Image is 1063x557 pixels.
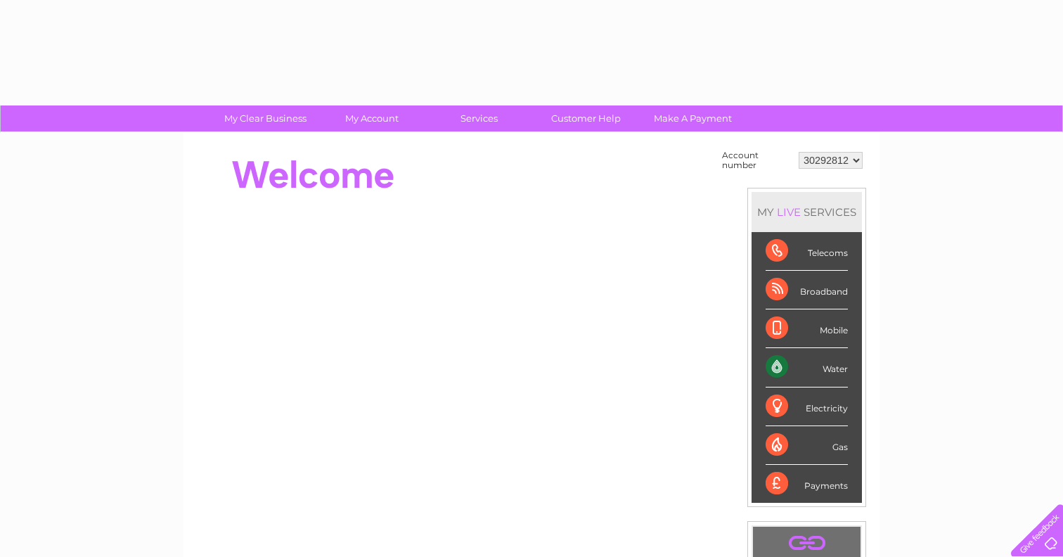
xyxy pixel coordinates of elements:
[766,465,848,503] div: Payments
[766,348,848,387] div: Water
[719,147,795,174] td: Account number
[528,105,644,132] a: Customer Help
[766,309,848,348] div: Mobile
[314,105,430,132] a: My Account
[756,530,857,555] a: .
[766,388,848,426] div: Electricity
[766,426,848,465] div: Gas
[421,105,537,132] a: Services
[774,205,804,219] div: LIVE
[766,232,848,271] div: Telecoms
[766,271,848,309] div: Broadband
[635,105,751,132] a: Make A Payment
[207,105,323,132] a: My Clear Business
[752,192,862,232] div: MY SERVICES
